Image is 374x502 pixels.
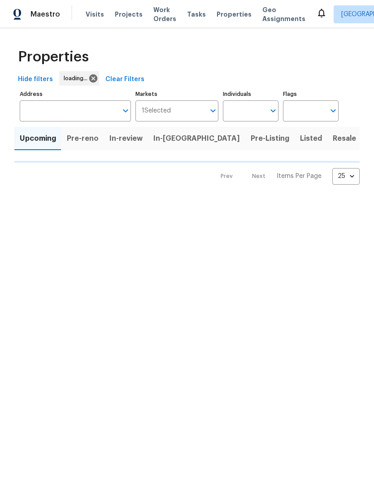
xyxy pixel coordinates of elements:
[300,132,322,145] span: Listed
[30,10,60,19] span: Maestro
[18,74,53,85] span: Hide filters
[153,132,240,145] span: In-[GEOGRAPHIC_DATA]
[212,168,360,185] nav: Pagination Navigation
[217,10,252,19] span: Properties
[223,91,278,97] label: Individuals
[86,10,104,19] span: Visits
[153,5,176,23] span: Work Orders
[277,172,322,181] p: Items Per Page
[102,71,148,88] button: Clear Filters
[20,132,56,145] span: Upcoming
[59,71,99,86] div: loading...
[142,107,171,115] span: 1 Selected
[327,104,339,117] button: Open
[187,11,206,17] span: Tasks
[115,10,143,19] span: Projects
[207,104,219,117] button: Open
[20,91,131,97] label: Address
[333,132,356,145] span: Resale
[18,52,89,61] span: Properties
[283,91,339,97] label: Flags
[105,74,144,85] span: Clear Filters
[109,132,143,145] span: In-review
[332,164,360,188] div: 25
[262,5,305,23] span: Geo Assignments
[119,104,132,117] button: Open
[135,91,219,97] label: Markets
[64,74,91,83] span: loading...
[67,132,99,145] span: Pre-reno
[251,132,289,145] span: Pre-Listing
[14,71,57,88] button: Hide filters
[267,104,279,117] button: Open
